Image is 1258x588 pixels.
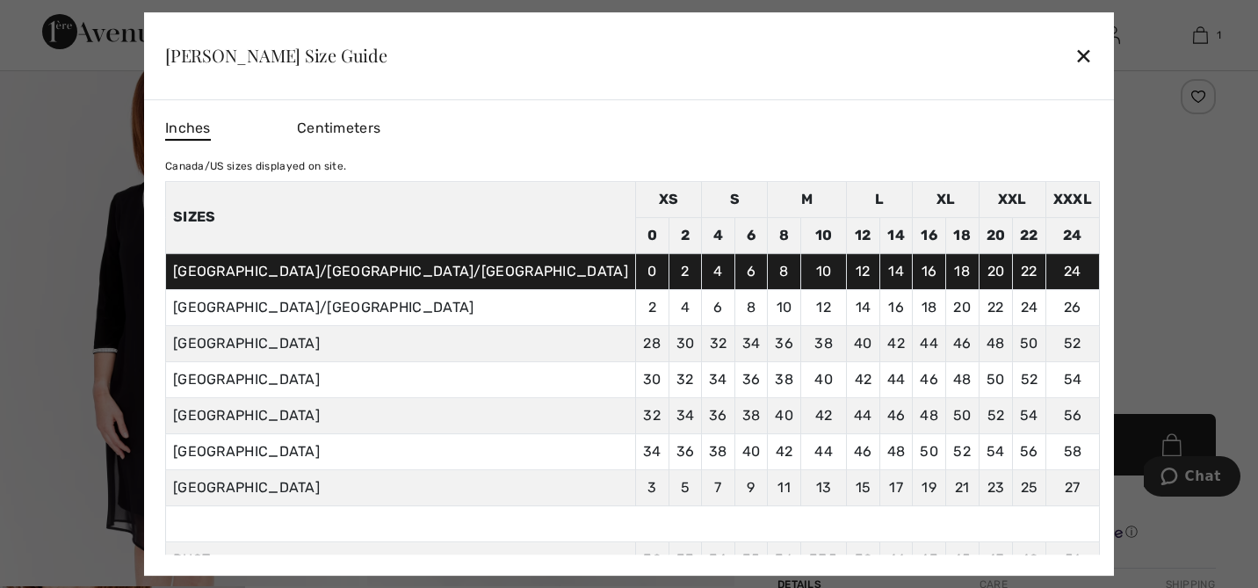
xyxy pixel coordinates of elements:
td: 52 [979,397,1013,433]
td: 10 [800,217,846,253]
td: 34 [702,361,735,397]
td: 5 [669,469,702,505]
span: Chat [41,12,77,28]
td: 4 [702,217,735,253]
span: 35 [742,551,761,568]
td: 30 [635,361,669,397]
td: 19 [913,469,946,505]
td: 34 [669,397,702,433]
td: 42 [800,397,846,433]
td: [GEOGRAPHIC_DATA] [165,325,635,361]
td: M [768,181,847,217]
td: [GEOGRAPHIC_DATA] [165,361,635,397]
td: 12 [847,217,880,253]
td: 40 [768,397,801,433]
td: 32 [635,397,669,433]
td: BUST [165,541,635,577]
th: Sizes [165,181,635,253]
td: 46 [879,397,913,433]
td: 16 [913,217,946,253]
td: 24 [1013,289,1046,325]
td: 38 [734,397,768,433]
td: 23 [979,469,1013,505]
td: 25 [1013,469,1046,505]
td: [GEOGRAPHIC_DATA]/[GEOGRAPHIC_DATA] [165,289,635,325]
td: 50 [945,397,979,433]
td: 17 [879,469,913,505]
td: 10 [768,289,801,325]
td: 24 [1045,253,1099,289]
td: 14 [879,253,913,289]
span: 45 [953,551,972,568]
td: 58 [1045,433,1099,469]
td: 52 [945,433,979,469]
td: 40 [734,433,768,469]
td: 2 [669,253,702,289]
td: [GEOGRAPHIC_DATA] [165,397,635,433]
td: 44 [879,361,913,397]
td: 50 [1013,325,1046,361]
td: 38 [702,433,735,469]
td: 52 [1013,361,1046,397]
td: 56 [1013,433,1046,469]
td: 9 [734,469,768,505]
td: 42 [768,433,801,469]
td: 20 [979,253,1013,289]
td: 15 [847,469,880,505]
td: 22 [1013,253,1046,289]
td: XS [635,181,701,217]
td: 46 [945,325,979,361]
td: 4 [669,289,702,325]
span: Inches [165,118,211,141]
td: 48 [979,325,1013,361]
td: 46 [913,361,946,397]
span: 51 [1065,551,1081,568]
span: 33 [676,551,695,568]
td: 48 [913,397,946,433]
td: [GEOGRAPHIC_DATA]/[GEOGRAPHIC_DATA]/[GEOGRAPHIC_DATA] [165,253,635,289]
td: 52 [1045,325,1099,361]
td: S [702,181,768,217]
td: 32 [702,325,735,361]
span: 37.5 [809,551,837,568]
td: 24 [1045,217,1099,253]
td: 4 [702,253,735,289]
td: 34 [635,433,669,469]
td: 18 [945,217,979,253]
span: 47 [987,551,1004,568]
div: [PERSON_NAME] Size Guide [165,47,387,64]
td: 11 [768,469,801,505]
td: 40 [800,361,846,397]
td: XL [913,181,979,217]
td: 44 [847,397,880,433]
td: 54 [1045,361,1099,397]
td: 18 [945,253,979,289]
td: 13 [800,469,846,505]
td: 26 [1045,289,1099,325]
td: 22 [1013,217,1046,253]
td: 8 [768,253,801,289]
td: 54 [979,433,1013,469]
td: 20 [945,289,979,325]
td: 56 [1045,397,1099,433]
td: 40 [847,325,880,361]
td: 32 [669,361,702,397]
td: XXL [979,181,1045,217]
td: 16 [913,253,946,289]
td: 46 [847,433,880,469]
td: XXXL [1045,181,1099,217]
td: 10 [800,253,846,289]
td: 44 [913,325,946,361]
td: 28 [635,325,669,361]
td: 34 [734,325,768,361]
td: 27 [1045,469,1099,505]
td: 48 [945,361,979,397]
td: 12 [800,289,846,325]
td: 36 [734,361,768,397]
div: Canada/US sizes displayed on site. [165,158,1100,174]
td: [GEOGRAPHIC_DATA] [165,433,635,469]
td: 18 [913,289,946,325]
div: ✕ [1074,37,1093,74]
td: 42 [847,361,880,397]
td: 50 [979,361,1013,397]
